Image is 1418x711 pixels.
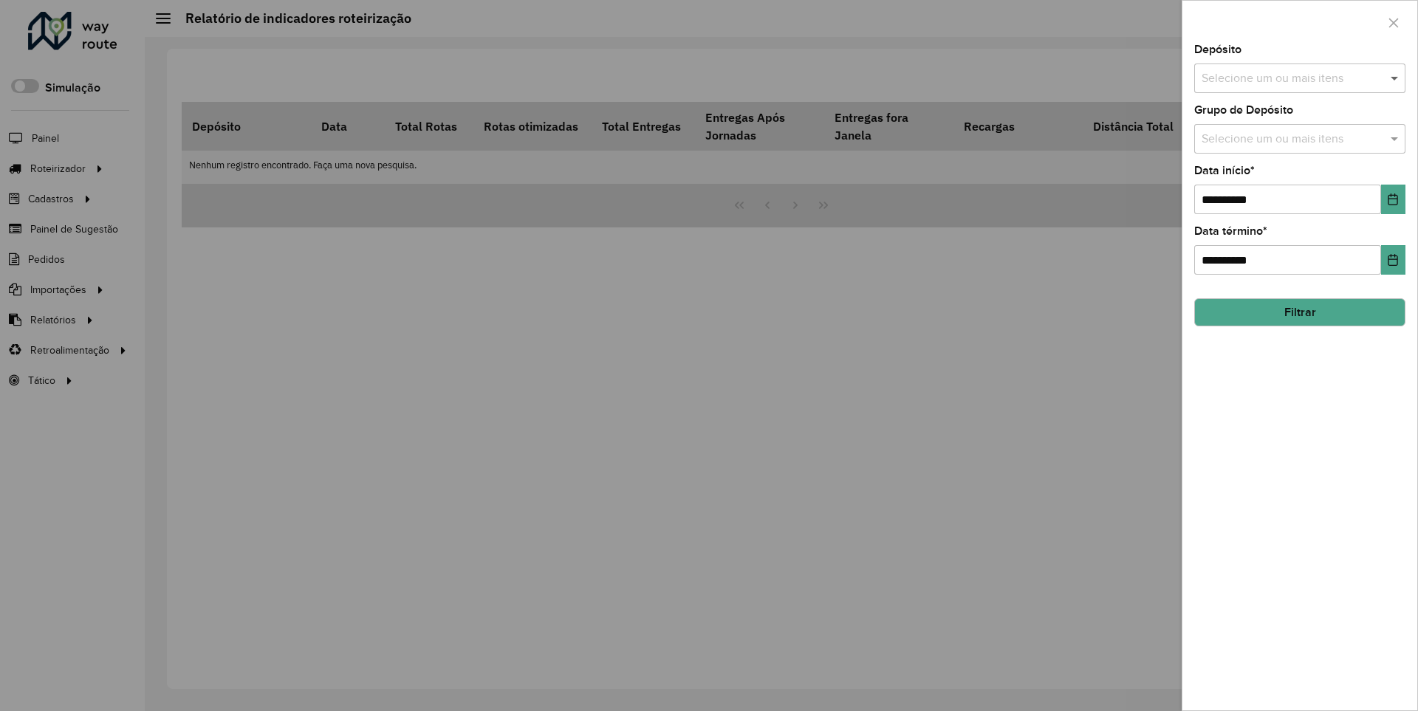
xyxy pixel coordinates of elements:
[1194,298,1405,326] button: Filtrar
[1194,222,1267,240] label: Data término
[1381,185,1405,214] button: Choose Date
[1194,41,1241,58] label: Depósito
[1381,245,1405,275] button: Choose Date
[1194,162,1255,179] label: Data início
[1194,101,1293,119] label: Grupo de Depósito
